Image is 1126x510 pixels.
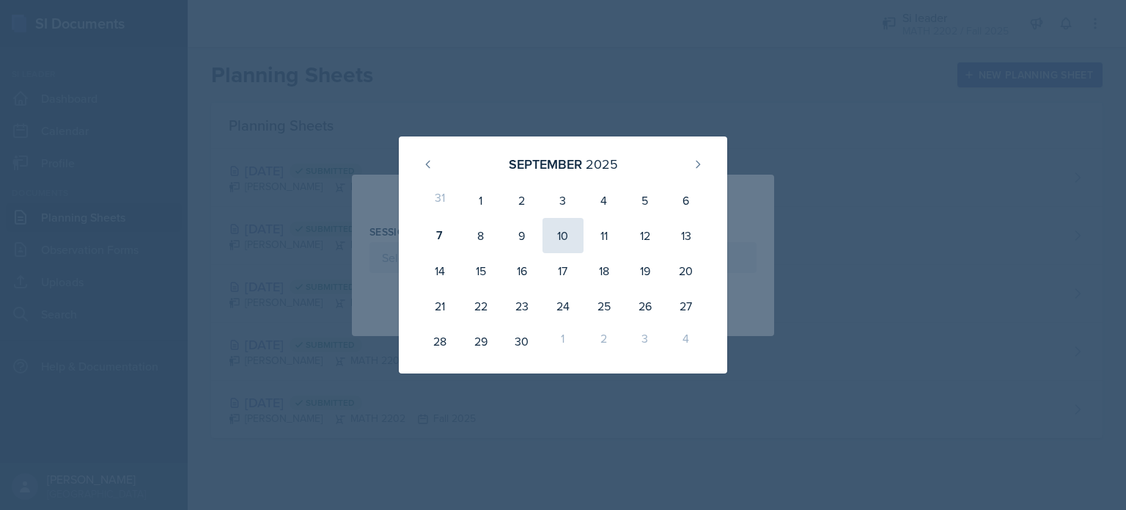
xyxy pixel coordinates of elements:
[542,183,584,218] div: 3
[584,183,625,218] div: 4
[460,183,501,218] div: 1
[460,288,501,324] div: 22
[419,324,460,359] div: 28
[584,288,625,324] div: 25
[625,183,666,218] div: 5
[666,183,707,218] div: 6
[625,288,666,324] div: 26
[501,288,542,324] div: 23
[419,183,460,218] div: 31
[666,218,707,253] div: 13
[460,218,501,253] div: 8
[419,253,460,288] div: 14
[666,253,707,288] div: 20
[501,218,542,253] div: 9
[625,324,666,359] div: 3
[501,253,542,288] div: 16
[542,288,584,324] div: 24
[542,324,584,359] div: 1
[584,324,625,359] div: 2
[584,253,625,288] div: 18
[666,288,707,324] div: 27
[419,288,460,324] div: 21
[584,218,625,253] div: 11
[419,218,460,253] div: 7
[625,253,666,288] div: 19
[625,218,666,253] div: 12
[509,154,582,174] div: September
[666,324,707,359] div: 4
[501,324,542,359] div: 30
[460,253,501,288] div: 15
[542,218,584,253] div: 10
[586,154,618,174] div: 2025
[460,324,501,359] div: 29
[542,253,584,288] div: 17
[501,183,542,218] div: 2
